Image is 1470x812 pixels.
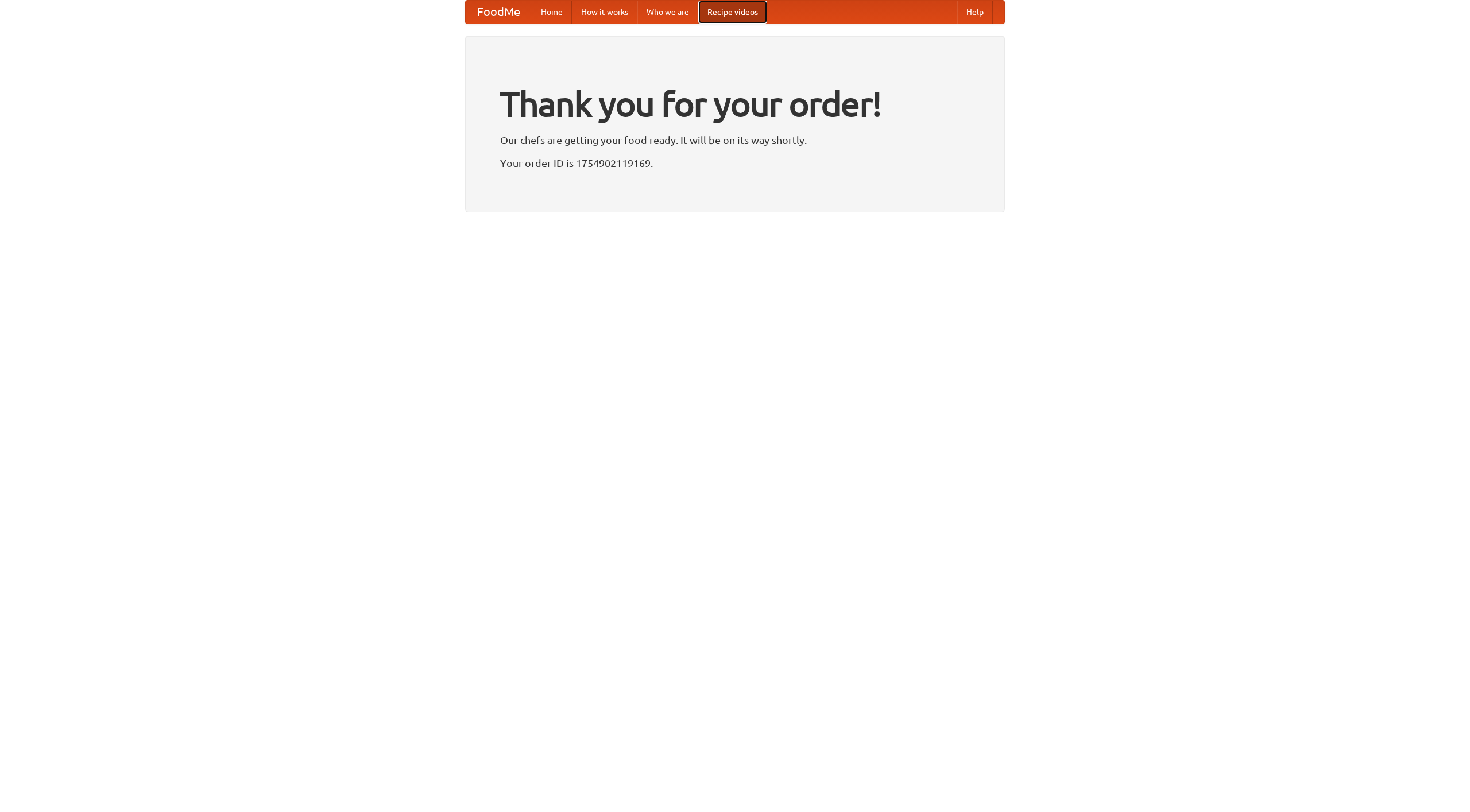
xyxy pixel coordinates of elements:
a: Who we are [637,1,698,24]
a: FoodMe [466,1,532,24]
a: Home [532,1,572,24]
a: How it works [572,1,637,24]
p: Your order ID is 1754902119169. [500,154,970,172]
a: Recipe videos [698,1,767,24]
p: Our chefs are getting your food ready. It will be on its way shortly. [500,131,970,149]
h1: Thank you for your order! [500,76,970,131]
a: Help [957,1,993,24]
